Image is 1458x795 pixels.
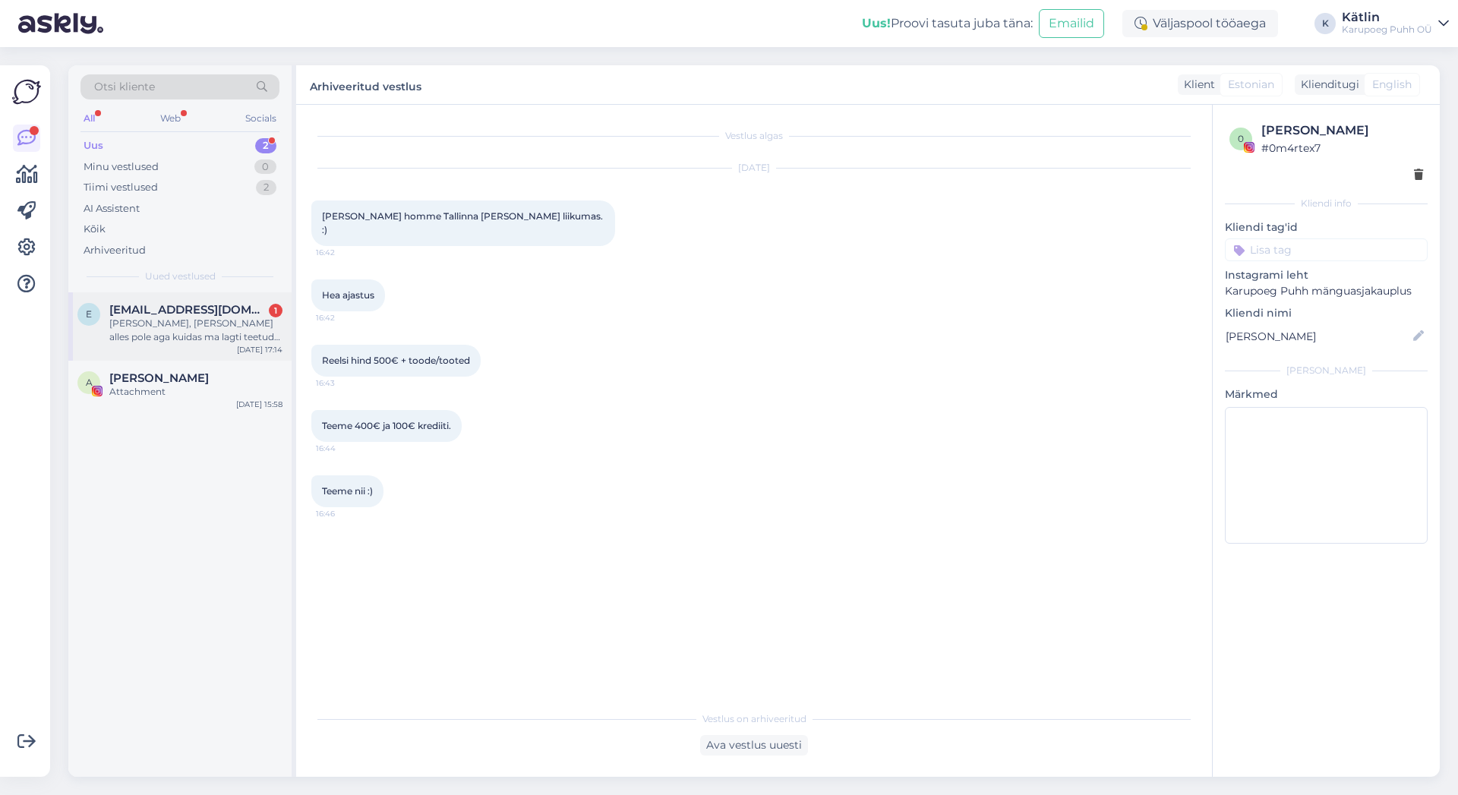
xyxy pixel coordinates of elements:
[84,159,159,175] div: Minu vestlused
[311,129,1197,143] div: Vestlus algas
[322,210,605,235] span: [PERSON_NAME] homme Tallinna [PERSON_NAME] liikumas. :)
[316,508,373,519] span: 16:46
[1225,305,1428,321] p: Kliendi nimi
[84,138,103,153] div: Uus
[702,712,806,726] span: Vestlus on arhiveeritud
[322,420,451,431] span: Teeme 400€ ja 100€ krediiti.
[1342,11,1432,24] div: Kätlin
[1261,140,1423,156] div: # 0m4rtex7
[157,109,184,128] div: Web
[86,308,92,320] span: e
[322,485,373,497] span: Teeme nii :)
[109,385,282,399] div: Attachment
[1342,24,1432,36] div: Karupoeg Puhh OÜ
[1314,13,1336,34] div: K
[84,222,106,237] div: Kõik
[84,180,158,195] div: Tiimi vestlused
[316,443,373,454] span: 16:44
[862,14,1033,33] div: Proovi tasuta juba täna:
[700,735,808,756] div: Ava vestlus uuesti
[1225,238,1428,261] input: Lisa tag
[109,303,267,317] span: enelimanniste9@gmail.com
[254,159,276,175] div: 0
[1295,77,1359,93] div: Klienditugi
[236,399,282,410] div: [DATE] 15:58
[237,344,282,355] div: [DATE] 17:14
[109,371,209,385] span: Anna-Liisa Peetmaa
[1225,283,1428,299] p: Karupoeg Puhh mänguasjakauplus
[1039,9,1104,38] button: Emailid
[86,377,93,388] span: A
[316,312,373,323] span: 16:42
[1225,267,1428,283] p: Instagrami leht
[269,304,282,317] div: 1
[12,77,41,106] img: Askly Logo
[316,247,373,258] span: 16:42
[1372,77,1412,93] span: English
[84,243,146,258] div: Arhiveeritud
[242,109,279,128] div: Socials
[310,74,421,95] label: Arhiveeritud vestlus
[94,79,155,95] span: Otsi kliente
[1225,219,1428,235] p: Kliendi tag'id
[316,377,373,389] span: 16:43
[255,138,276,153] div: 2
[1226,328,1410,345] input: Lisa nimi
[1178,77,1215,93] div: Klient
[311,161,1197,175] div: [DATE]
[322,355,470,366] span: Reelsi hind 500€ + toode/tooted
[1261,121,1423,140] div: [PERSON_NAME]
[1238,133,1244,144] span: 0
[109,317,282,344] div: [PERSON_NAME], [PERSON_NAME] alles pole aga kuidas ma lagti teetud toote tagastan? Tegime ja plas...
[1225,197,1428,210] div: Kliendi info
[1342,11,1449,36] a: KätlinKarupoeg Puhh OÜ
[256,180,276,195] div: 2
[80,109,98,128] div: All
[1122,10,1278,37] div: Väljaspool tööaega
[1225,386,1428,402] p: Märkmed
[322,289,374,301] span: Hea ajastus
[1225,364,1428,377] div: [PERSON_NAME]
[145,270,216,283] span: Uued vestlused
[84,201,140,216] div: AI Assistent
[1228,77,1274,93] span: Estonian
[862,16,891,30] b: Uus!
